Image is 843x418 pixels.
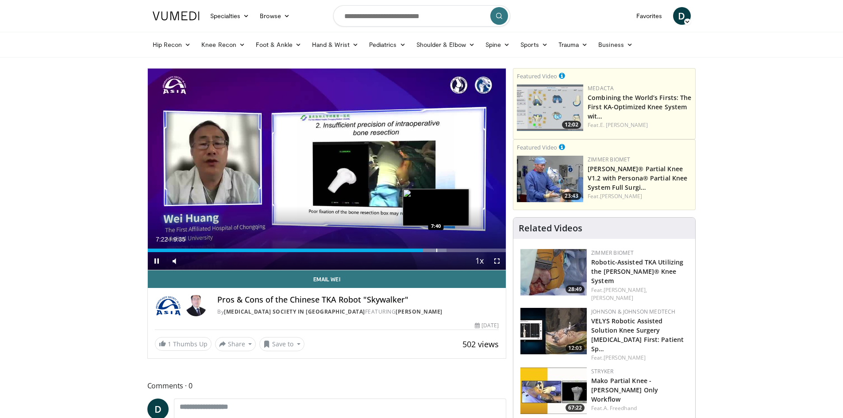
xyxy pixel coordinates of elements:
[517,84,583,131] a: 12:02
[591,376,658,403] a: Mako Partial Knee - [PERSON_NAME] Only Workflow
[588,84,614,92] a: Medacta
[520,249,587,295] img: 8628d054-67c0-4db7-8e0b-9013710d5e10.150x105_q85_crop-smart_upscale.jpg
[588,121,692,129] div: Feat.
[515,36,553,54] a: Sports
[566,404,585,412] span: 67:22
[307,36,364,54] a: Hand & Wrist
[520,308,587,354] a: 12:03
[631,7,668,25] a: Favorites
[519,223,582,234] h4: Related Videos
[600,121,648,129] a: E. [PERSON_NAME]
[217,308,499,316] div: By FEATURING
[517,72,557,80] small: Featured Video
[566,344,585,352] span: 12:03
[520,368,587,414] img: dc69b858-21f6-4c50-808c-126f4672f1f7.150x105_q85_crop-smart_upscale.jpg
[148,249,506,252] div: Progress Bar
[196,36,250,54] a: Knee Recon
[488,252,506,270] button: Fullscreen
[553,36,593,54] a: Trauma
[604,354,646,361] a: [PERSON_NAME]
[170,236,172,243] span: /
[588,165,687,192] a: [PERSON_NAME]® Partial Knee V1.2 with Persona® Partial Knee System Full Surgi…
[470,252,488,270] button: Playback Rate
[148,252,166,270] button: Pause
[480,36,515,54] a: Spine
[591,404,688,412] div: Feat.
[250,36,307,54] a: Foot & Ankle
[600,192,642,200] a: [PERSON_NAME]
[148,69,506,270] video-js: Video Player
[591,286,688,302] div: Feat.
[333,5,510,27] input: Search topics, interventions
[520,368,587,414] a: 67:22
[591,368,613,375] a: Stryker
[520,308,587,354] img: abe8434e-c392-4864-8b80-6cc2396b85ec.150x105_q85_crop-smart_upscale.jpg
[173,236,185,243] span: 9:35
[591,308,675,315] a: Johnson & Johnson MedTech
[673,7,691,25] a: D
[591,249,634,257] a: Zimmer Biomet
[604,404,637,412] a: A. Freedhand
[591,354,688,362] div: Feat.
[148,270,506,288] a: Email Wei
[517,156,583,202] img: 99b1778f-d2b2-419a-8659-7269f4b428ba.150x105_q85_crop-smart_upscale.jpg
[185,295,207,316] img: Avatar
[147,380,507,391] span: Comments 0
[155,295,182,316] img: Arthroplasty Society in Asia
[217,295,499,305] h4: Pros & Cons of the Chinese TKA Robot "Skywalker"
[566,285,585,293] span: 28:49
[591,258,683,285] a: Robotic-Assisted TKA Utilizing the [PERSON_NAME]® Knee System
[517,143,557,151] small: Featured Video
[259,337,304,351] button: Save to
[155,337,212,351] a: 1 Thumbs Up
[215,337,256,351] button: Share
[591,294,633,302] a: [PERSON_NAME]
[254,7,295,25] a: Browse
[205,7,255,25] a: Specialties
[396,308,443,315] a: [PERSON_NAME]
[562,121,581,129] span: 12:02
[153,12,200,20] img: VuMedi Logo
[411,36,480,54] a: Shoulder & Elbow
[604,286,647,294] a: [PERSON_NAME],
[364,36,411,54] a: Pediatrics
[588,192,692,200] div: Feat.
[224,308,365,315] a: [MEDICAL_DATA] Society in [GEOGRAPHIC_DATA]
[588,93,691,120] a: Combining the World’s Firsts: The First KA-Optimized Knee System wit…
[156,236,168,243] span: 7:22
[593,36,638,54] a: Business
[588,156,630,163] a: Zimmer Biomet
[462,339,499,349] span: 502 views
[475,322,499,330] div: [DATE]
[591,317,684,353] a: VELYS Robotic Assisted Solution Knee Surgery [MEDICAL_DATA] First: Patient Sp…
[562,192,581,200] span: 23:43
[147,36,196,54] a: Hip Recon
[403,189,469,226] img: image.jpeg
[517,156,583,202] a: 23:43
[168,340,171,348] span: 1
[520,249,587,295] a: 28:49
[166,252,183,270] button: Mute
[517,84,583,131] img: aaf1b7f9-f888-4d9f-a252-3ca059a0bd02.150x105_q85_crop-smart_upscale.jpg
